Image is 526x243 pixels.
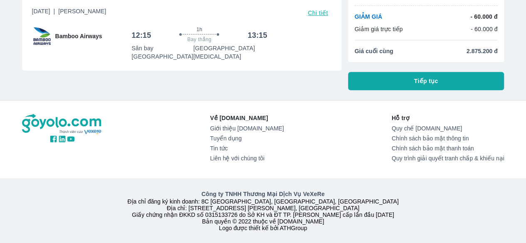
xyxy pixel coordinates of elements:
a: Chính sách bảo mật thanh toán [392,145,504,152]
span: Chi tiết [308,10,328,16]
p: Giảm giá trực tiếp [355,25,403,33]
span: Tiếp tục [414,77,438,85]
p: Sân bay [GEOGRAPHIC_DATA] [131,44,193,61]
p: GIẢM GIÁ [355,12,382,21]
span: 1h [196,26,202,33]
a: Chính sách bảo mật thông tin [392,135,504,142]
span: Bay thẳng [188,36,212,43]
h6: 13:15 [248,30,267,40]
p: [GEOGRAPHIC_DATA] [MEDICAL_DATA] [193,44,267,61]
img: logo [22,114,103,135]
span: | [54,8,55,15]
h6: 12:15 [131,30,151,40]
p: Công ty TNHH Thương Mại Dịch Vụ VeXeRe [24,190,503,198]
a: Tuyển dụng [210,135,284,142]
a: Quy trình giải quyết tranh chấp & khiếu nại [392,155,504,162]
button: Tiếp tục [348,72,504,90]
div: Địa chỉ đăng ký kinh doanh: 8C [GEOGRAPHIC_DATA], [GEOGRAPHIC_DATA], [GEOGRAPHIC_DATA] Địa chỉ: [... [17,190,509,231]
span: [PERSON_NAME] [58,8,106,15]
p: - 60.000 đ [470,12,497,21]
p: Về [DOMAIN_NAME] [210,114,284,122]
span: 2.875.200 đ [467,47,498,55]
button: Chi tiết [304,7,331,19]
span: [DATE] [32,7,106,19]
p: - 60.000 đ [471,25,498,33]
span: Bamboo Airways [55,32,102,40]
a: Tin tức [210,145,284,152]
span: Giá cuối cùng [355,47,393,55]
a: Liên hệ với chúng tôi [210,155,284,162]
a: Quy chế [DOMAIN_NAME] [392,125,504,132]
p: Hỗ trợ [392,114,504,122]
a: Giới thiệu [DOMAIN_NAME] [210,125,284,132]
